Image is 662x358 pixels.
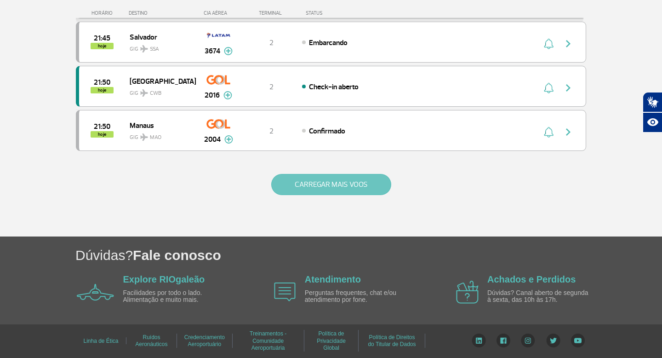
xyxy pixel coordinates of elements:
div: CIA AÉREA [195,10,241,16]
img: destiny_airplane.svg [140,133,148,141]
span: 2 [269,82,274,92]
img: sino-painel-voo.svg [544,82,554,93]
img: seta-direita-painel-voo.svg [563,82,574,93]
span: MAO [150,133,161,142]
a: Ruídos Aeronáuticos [135,331,167,351]
a: Linha de Ética [83,335,118,347]
span: 2025-09-30 21:45:00 [94,35,110,41]
span: hoje [91,87,114,93]
span: 2 [269,127,274,136]
p: Perguntas frequentes, chat e/ou atendimento por fone. [305,289,411,304]
img: airplane icon [77,284,114,300]
span: GIG [130,84,188,98]
span: [GEOGRAPHIC_DATA] [130,75,188,87]
span: 2025-09-30 21:50:00 [94,123,110,130]
img: Twitter [546,334,560,347]
a: Atendimento [305,274,361,284]
p: Dúvidas? Canal aberto de segunda à sexta, das 10h às 17h. [487,289,593,304]
span: 2004 [204,134,221,145]
span: Confirmado [309,127,345,136]
img: YouTube [571,334,585,347]
span: SSA [150,45,159,53]
img: sino-painel-voo.svg [544,38,554,49]
img: seta-direita-painel-voo.svg [563,38,574,49]
img: sino-painel-voo.svg [544,127,554,138]
a: Credenciamento Aeroportuário [184,331,225,351]
span: CWB [150,89,161,98]
button: Abrir tradutor de língua de sinais. [643,92,662,112]
img: mais-info-painel-voo.svg [224,135,233,144]
span: GIG [130,128,188,142]
span: hoje [91,131,114,138]
a: Política de Privacidade Global [317,327,346,354]
a: Política de Direitos do Titular de Dados [368,331,416,351]
img: mais-info-painel-voo.svg [223,91,232,99]
a: Achados e Perdidos [487,274,576,284]
img: destiny_airplane.svg [140,45,148,52]
img: mais-info-painel-voo.svg [224,47,233,55]
span: 2016 [205,90,220,101]
h1: Dúvidas? [75,246,662,265]
img: Instagram [521,334,535,347]
span: hoje [91,43,114,49]
div: TERMINAL [241,10,301,16]
img: destiny_airplane.svg [140,89,148,97]
span: Fale conosco [133,248,221,263]
a: Explore RIOgaleão [123,274,205,284]
span: Check-in aberto [309,82,359,92]
span: GIG [130,40,188,53]
span: Salvador [130,31,188,43]
div: STATUS [301,10,376,16]
span: 2025-09-30 21:50:00 [94,79,110,86]
div: HORÁRIO [79,10,129,16]
p: Facilidades por todo o lado. Alimentação e muito mais. [123,289,229,304]
a: Treinamentos - Comunidade Aeroportuária [250,327,286,354]
img: airplane icon [456,281,479,304]
img: seta-direita-painel-voo.svg [563,127,574,138]
button: Abrir recursos assistivos. [643,112,662,133]
div: Plugin de acessibilidade da Hand Talk. [643,92,662,133]
button: CARREGAR MAIS VOOS [271,174,391,195]
span: Embarcando [309,38,348,47]
span: Manaus [130,119,188,131]
div: DESTINO [129,10,196,16]
img: airplane icon [274,283,296,301]
img: Facebook [496,334,510,347]
img: LinkedIn [472,334,486,347]
span: 2 [269,38,274,47]
span: 3674 [205,46,220,57]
